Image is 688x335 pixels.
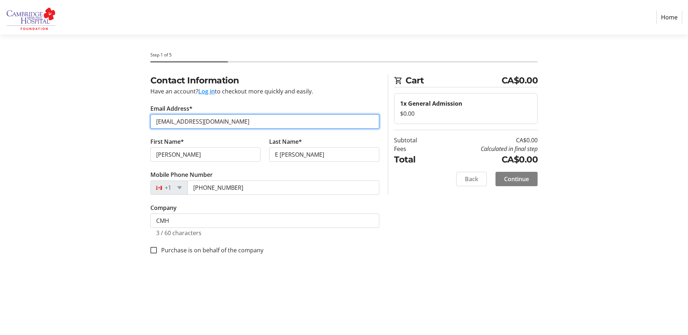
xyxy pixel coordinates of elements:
[150,104,193,113] label: Email Address*
[156,229,202,237] tr-character-limit: 3 / 60 characters
[435,153,538,166] td: CA$0.00
[150,203,177,212] label: Company
[465,175,478,183] span: Back
[150,87,379,96] div: Have an account? to checkout more quickly and easily.
[435,136,538,144] td: CA$0.00
[150,137,184,146] label: First Name*
[400,100,462,107] strong: 1x General Admission
[656,10,682,24] a: Home
[150,52,538,58] div: Step 1 of 5
[187,180,379,195] input: (506) 234-5678
[150,170,213,179] label: Mobile Phone Number
[400,109,531,118] div: $0.00
[394,136,435,144] td: Subtotal
[435,144,538,153] td: Calculated in final step
[495,172,538,186] button: Continue
[198,87,215,96] button: Log in
[502,74,538,87] span: CA$0.00
[456,172,487,186] button: Back
[406,74,502,87] span: Cart
[394,153,435,166] td: Total
[394,144,435,153] td: Fees
[150,74,379,87] h2: Contact Information
[6,3,57,32] img: Cambridge Memorial Hospital Foundation's Logo
[157,246,263,254] label: Purchase is on behalf of the company
[269,137,302,146] label: Last Name*
[504,175,529,183] span: Continue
